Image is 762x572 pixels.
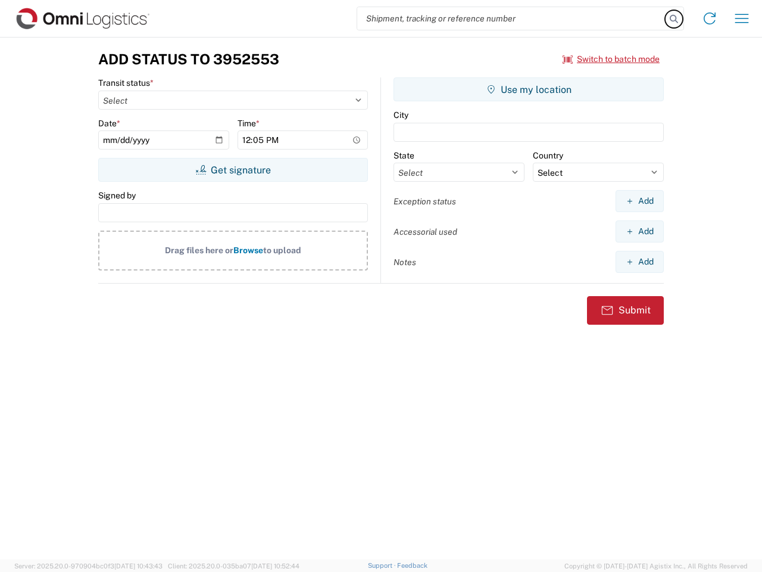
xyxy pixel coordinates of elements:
[233,245,263,255] span: Browse
[394,196,456,207] label: Exception status
[251,562,299,570] span: [DATE] 10:52:44
[98,77,154,88] label: Transit status
[587,296,664,325] button: Submit
[357,7,666,30] input: Shipment, tracking or reference number
[394,110,408,120] label: City
[616,251,664,273] button: Add
[165,245,233,255] span: Drag files here or
[564,561,748,571] span: Copyright © [DATE]-[DATE] Agistix Inc., All Rights Reserved
[263,245,301,255] span: to upload
[98,190,136,201] label: Signed by
[168,562,299,570] span: Client: 2025.20.0-035ba07
[397,562,427,569] a: Feedback
[98,51,279,68] h3: Add Status to 3952553
[616,190,664,212] button: Add
[394,257,416,268] label: Notes
[98,118,120,129] label: Date
[14,562,163,570] span: Server: 2025.20.0-970904bc0f3
[394,77,664,101] button: Use my location
[114,562,163,570] span: [DATE] 10:43:43
[238,118,260,129] label: Time
[563,49,660,69] button: Switch to batch mode
[533,150,563,161] label: Country
[394,226,457,237] label: Accessorial used
[394,150,414,161] label: State
[98,158,368,182] button: Get signature
[368,562,398,569] a: Support
[616,220,664,243] button: Add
